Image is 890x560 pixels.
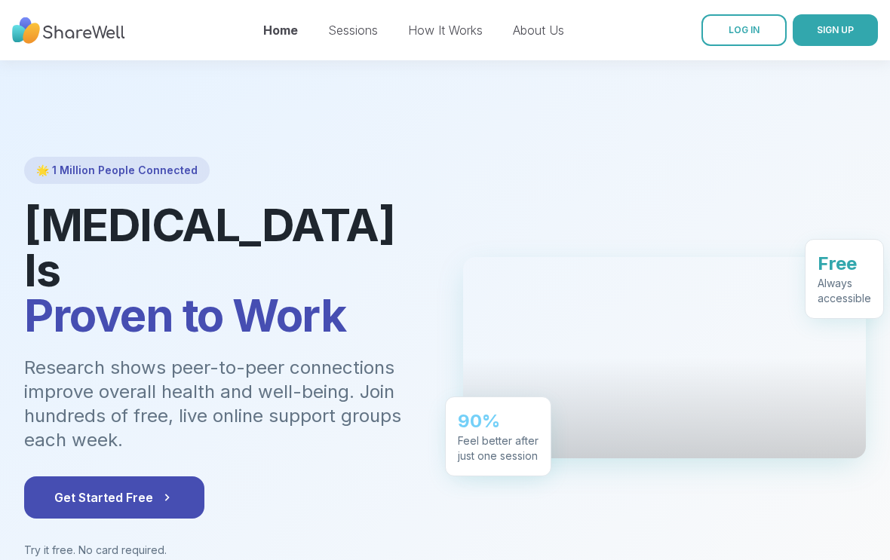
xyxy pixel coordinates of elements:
[701,14,787,46] a: LOG IN
[24,356,427,452] p: Research shows peer-to-peer connections improve overall health and well-being. Join hundreds of f...
[818,251,871,275] div: Free
[263,23,298,38] a: Home
[793,14,878,46] button: SIGN UP
[54,488,174,506] span: Get Started Free
[729,24,760,35] span: LOG IN
[24,157,210,184] div: 🌟 1 Million People Connected
[458,433,539,463] div: Feel better after just one session
[24,202,427,338] h1: [MEDICAL_DATA] Is
[24,288,345,342] span: Proven to Work
[24,476,204,519] button: Get Started Free
[817,24,854,35] span: SIGN UP
[12,10,125,51] img: ShareWell Nav Logo
[24,543,427,558] p: Try it free. No card required.
[408,23,483,38] a: How It Works
[818,275,871,305] div: Always accessible
[513,23,564,38] a: About Us
[328,23,378,38] a: Sessions
[458,409,539,433] div: 90%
